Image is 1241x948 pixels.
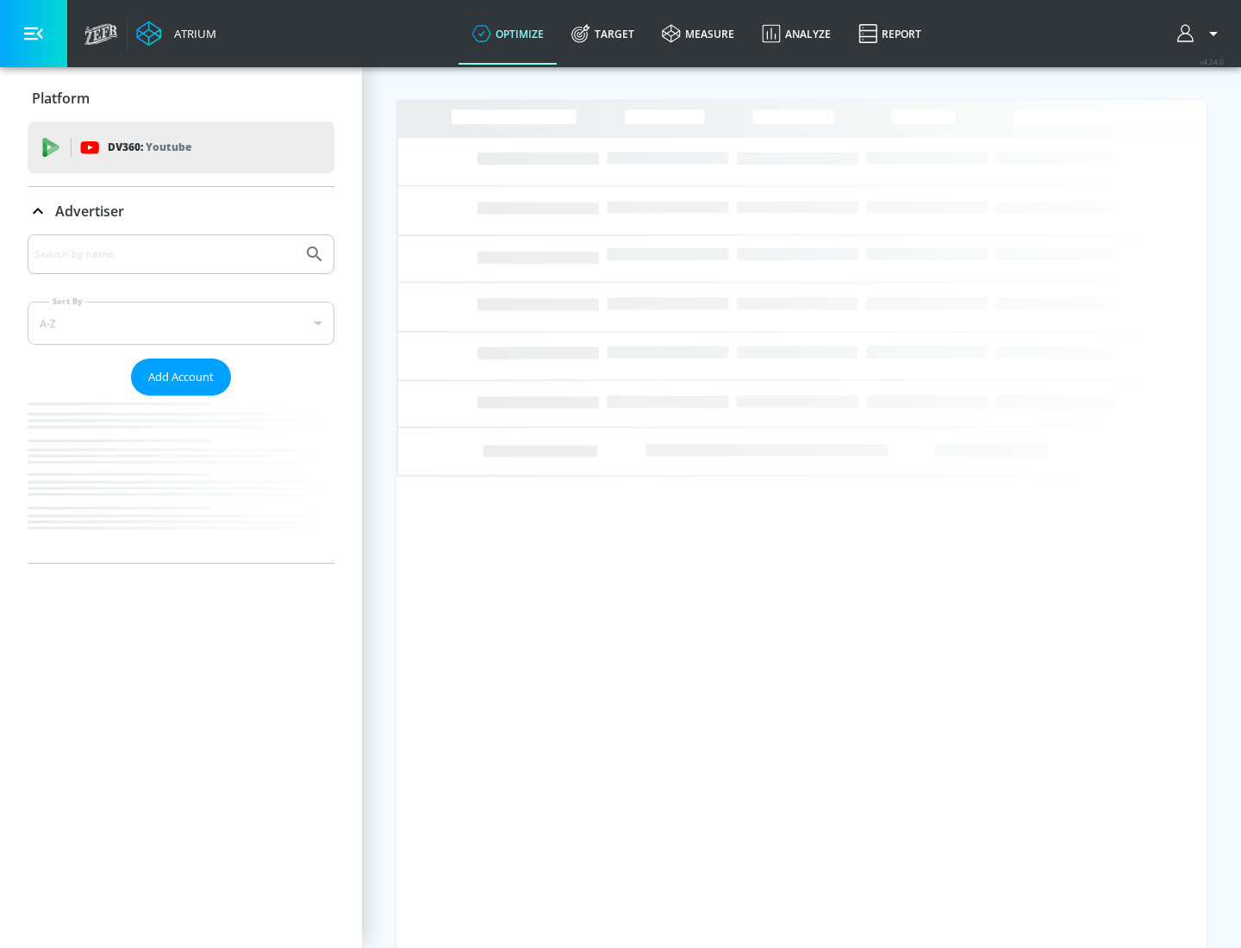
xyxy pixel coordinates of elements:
a: Report [845,3,935,65]
nav: list of Advertiser [28,396,334,563]
p: DV360: [108,138,191,157]
div: A-Z [28,302,334,345]
div: Advertiser [28,187,334,235]
input: Search by name [34,243,296,265]
div: Platform [28,74,334,122]
p: Platform [32,89,90,108]
div: Atrium [167,26,216,41]
label: Sort By [49,296,86,307]
p: Advertiser [55,202,124,221]
div: DV360: Youtube [28,122,334,173]
a: measure [648,3,748,65]
div: Advertiser [28,234,334,563]
span: v 4.24.0 [1200,57,1224,66]
p: Youtube [146,138,191,156]
a: Analyze [748,3,845,65]
button: Add Account [131,359,231,396]
a: optimize [458,3,558,65]
span: Add Account [148,367,214,387]
a: Atrium [136,21,216,47]
a: Target [558,3,648,65]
